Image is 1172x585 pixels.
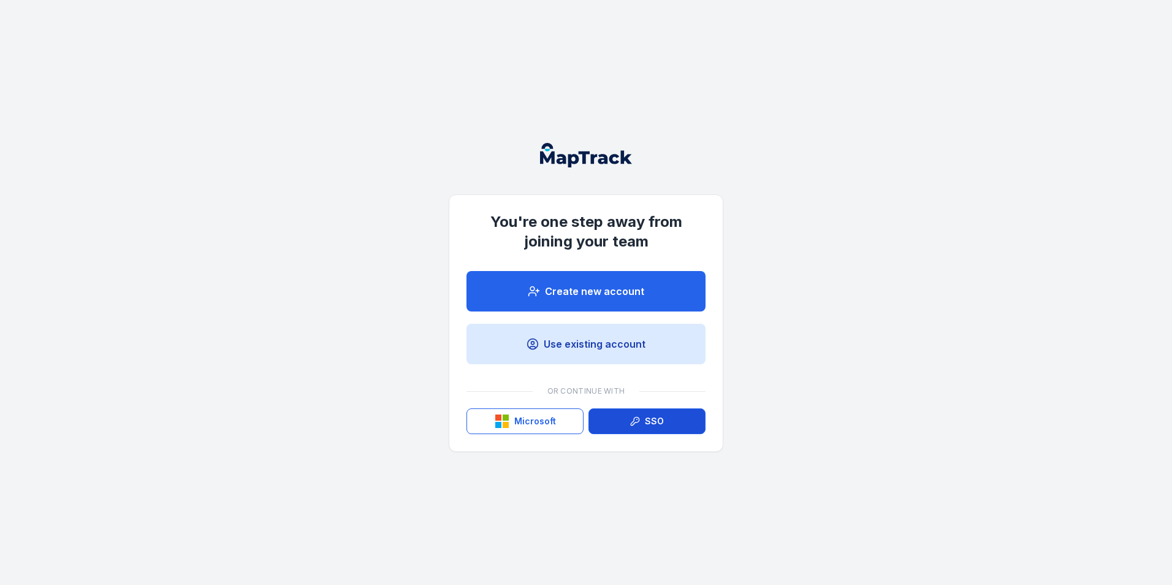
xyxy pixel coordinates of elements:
[466,271,706,312] a: Create new account
[520,143,652,167] nav: Global
[466,408,584,434] button: Microsoft
[466,324,706,364] a: Use existing account
[466,379,706,403] div: Or continue with
[466,212,706,251] h1: You're one step away from joining your team
[588,408,706,434] a: SSO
